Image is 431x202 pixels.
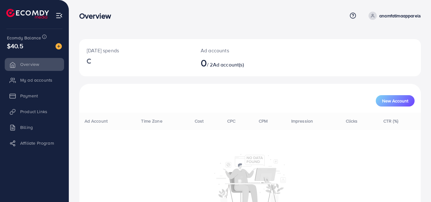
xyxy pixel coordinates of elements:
img: logo [6,9,49,19]
p: anamfatimaapparels [379,12,421,20]
img: image [56,43,62,49]
span: 0 [201,55,207,70]
p: Ad accounts [201,47,271,54]
h2: / 2 [201,57,271,69]
button: New Account [376,95,415,107]
a: anamfatimaapparels [366,12,421,20]
span: Ad account(s) [213,61,244,68]
span: New Account [382,99,408,103]
img: menu [56,12,63,19]
h3: Overview [79,11,116,20]
span: Ecomdy Balance [7,35,41,41]
span: $40.5 [7,41,23,50]
p: [DATE] spends [87,47,186,54]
